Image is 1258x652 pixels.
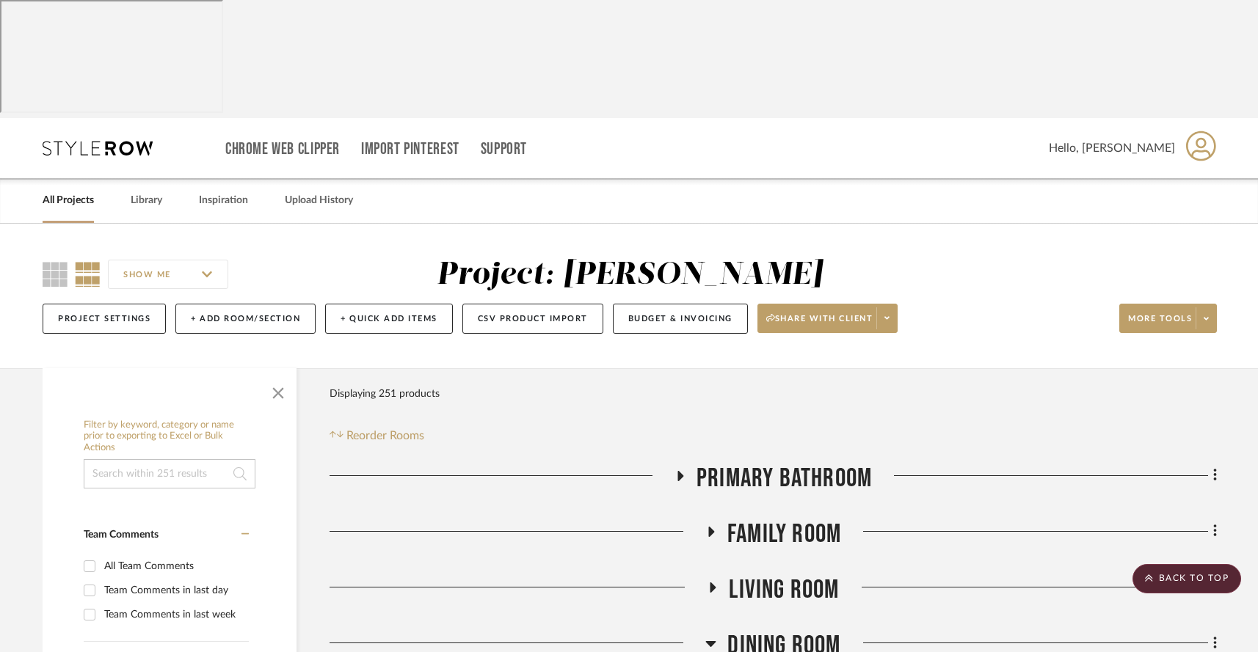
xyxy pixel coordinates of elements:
[1119,304,1217,333] button: More tools
[225,143,340,155] a: Chrome Web Clipper
[84,459,255,488] input: Search within 251 results
[766,313,873,335] span: Share with client
[84,420,255,454] h6: Filter by keyword, category or name prior to exporting to Excel or Bulk Actions
[263,376,293,405] button: Close
[325,304,453,334] button: + Quick Add Items
[84,530,159,540] span: Team Comments
[481,143,527,155] a: Support
[330,427,424,444] button: Reorder Rooms
[361,143,459,155] a: Import Pinterest
[1049,139,1175,157] span: Hello, [PERSON_NAME]
[437,260,823,290] div: Project: [PERSON_NAME]
[613,304,748,334] button: Budget & Invoicing
[1128,313,1192,335] span: More tools
[346,427,424,444] span: Reorder Rooms
[104,554,245,578] div: All Team Comments
[727,519,841,550] span: Family Room
[697,463,872,494] span: Primary Bathroom
[330,379,440,409] div: Displaying 251 products
[462,304,603,334] button: CSV Product Import
[199,191,248,210] a: Inspiration
[104,579,245,602] div: Team Comments in last day
[757,304,898,333] button: Share with client
[43,304,166,334] button: Project Settings
[729,574,839,606] span: Living Room
[285,191,353,210] a: Upload History
[1132,564,1241,593] scroll-to-top-button: BACK TO TOP
[131,191,162,210] a: Library
[175,304,316,334] button: + Add Room/Section
[43,191,94,210] a: All Projects
[104,603,245,626] div: Team Comments in last week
